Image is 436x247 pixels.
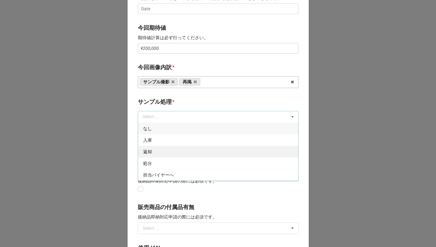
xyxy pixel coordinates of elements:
span: 返却 [143,149,152,154]
p: 後納品即納対応申請の際には必須です。 [138,214,299,220]
p: 後納品即納対応申請の際には必須です。 [138,178,299,184]
div: Select ... [143,226,159,230]
p: 期待値計算は必ず行ってください。 [138,34,299,41]
span: なし [143,126,152,131]
label: 販売商品の付属品有無 [138,203,194,212]
span: 担当バイヤーへ [143,172,174,177]
a: サンプル撮影 [140,78,178,86]
span: 処分 [143,161,152,166]
label: サンプル処理 [138,97,172,106]
input: Date [138,3,299,14]
label: 今回画像内訳 [138,63,172,72]
label: 今回期待値 [138,24,166,32]
a: 再掲 [179,78,200,86]
span: 入庫 [143,138,152,143]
